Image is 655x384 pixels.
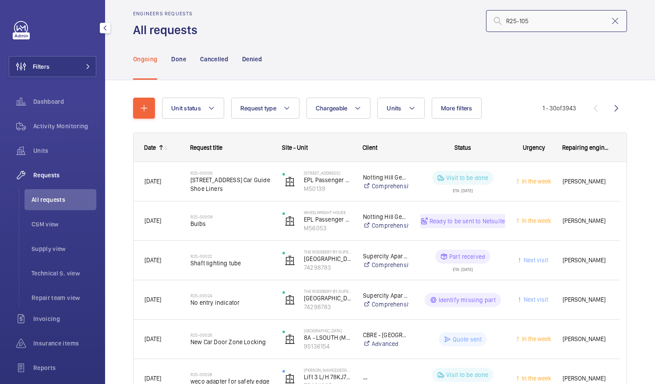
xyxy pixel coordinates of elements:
span: Activity Monitoring [33,122,96,130]
span: [DATE] [144,375,161,382]
a: Comprehensive [363,300,409,309]
span: Urgency [523,144,545,151]
span: Repair team view [32,293,96,302]
p: Ongoing [133,55,157,63]
button: Chargeable [306,98,371,119]
p: [GEOGRAPHIC_DATA] RH lift [304,254,352,263]
p: EPL Passenger Lift block 46-58 [304,215,352,224]
span: CSM view [32,220,96,229]
p: [GEOGRAPHIC_DATA] RH lift [304,294,352,303]
span: Units [33,146,96,155]
span: Technical S. view [32,269,96,278]
img: elevator.svg [285,216,295,226]
p: The Rosebery by Supercity Aparthotels [304,249,352,254]
p: Identify missing part [439,296,496,304]
a: Comprehensive [363,221,409,230]
span: [DATE] [144,257,161,264]
p: Ready to be sent to Netsuite [430,217,505,225]
span: In the week [520,375,551,382]
span: Requests [33,171,96,180]
p: Supercity Aparthotels [363,252,409,261]
span: [STREET_ADDRESS] Car Guide Shoe Liners [190,176,271,193]
a: Advanced [363,339,409,348]
button: Filters [9,56,96,77]
p: [STREET_ADDRESS] [304,170,352,176]
h2: R25-00024 [190,293,271,298]
span: [PERSON_NAME] [563,295,609,305]
p: [GEOGRAPHIC_DATA] [304,328,352,333]
p: Part received [449,252,485,261]
span: All requests [32,195,96,204]
div: ETA: [DATE] [453,185,473,193]
button: Request type [231,98,299,119]
p: The Rosebery by Supercity Aparthotels [304,289,352,294]
p: Visit to be done [446,173,489,182]
span: More filters [441,105,472,112]
span: [PERSON_NAME] [563,334,609,344]
div: ETA: [DATE] [453,264,473,271]
p: Denied [242,55,262,63]
span: No entry indicator [190,298,271,307]
button: Unit status [162,98,224,119]
h2: R25-00028 [190,372,271,377]
span: [PERSON_NAME] [563,373,609,384]
button: Units [377,98,424,119]
span: Next visit [522,296,548,303]
span: Insurance items [33,339,96,348]
span: In the week [520,217,551,224]
a: Comprehensive [363,261,409,269]
span: Supply view [32,244,96,253]
p: Supercity Aparthotels [363,291,409,300]
span: [PERSON_NAME] [563,255,609,265]
span: Next visit [522,257,548,264]
span: [PERSON_NAME] [563,176,609,187]
span: Site - Unit [282,144,308,151]
span: Invoicing [33,314,96,323]
span: Repairing engineer [562,144,609,151]
p: 95136154 [304,342,352,351]
span: Status [454,144,471,151]
img: elevator.svg [285,255,295,266]
span: Filters [33,62,49,71]
span: Shaft lighting tube [190,259,271,268]
span: New Car Door Zone Locking [190,338,271,346]
input: Search by request number or quote number [486,10,627,32]
span: Unit status [171,105,201,112]
span: [DATE] [144,335,161,342]
h1: All requests [133,22,203,38]
img: elevator.svg [285,373,295,384]
button: More filters [432,98,482,119]
span: [DATE] [144,217,161,224]
a: Comprehensive [363,182,409,190]
span: of [556,105,562,112]
p: EPL Passenger Lift [304,176,352,184]
span: Dashboard [33,97,96,106]
p: Quote sent [453,335,482,344]
h2: R25-00026 [190,332,271,338]
img: elevator.svg [285,334,295,345]
p: 8A - LSOUTH (MRL) [304,333,352,342]
span: Request title [190,144,222,151]
span: Units [387,105,401,112]
p: [PERSON_NAME][GEOGRAPHIC_DATA] [304,367,352,373]
img: elevator.svg [285,295,295,305]
p: M56053 [304,224,352,233]
p: Lift 3 L/H 78KJ7579 [304,373,352,381]
span: Client [363,144,377,151]
span: 1 - 30 3943 [542,105,576,111]
p: 74298783 [304,303,352,311]
p: Notting Hill Genesis [363,212,409,221]
div: Date [144,144,156,151]
span: Bulbs [190,219,271,228]
p: Wheelwright House [304,210,352,215]
p: CBRE - [GEOGRAPHIC_DATA] [363,331,409,339]
div: -- [363,373,409,384]
span: Chargeable [316,105,348,112]
span: [DATE] [144,178,161,185]
h2: R25-00022 [190,254,271,259]
h2: R25-00006 [190,170,271,176]
h2: R25-00008 [190,214,271,219]
span: Reports [33,363,96,372]
span: In the week [520,335,551,342]
p: Notting Hill Genesis [363,173,409,182]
